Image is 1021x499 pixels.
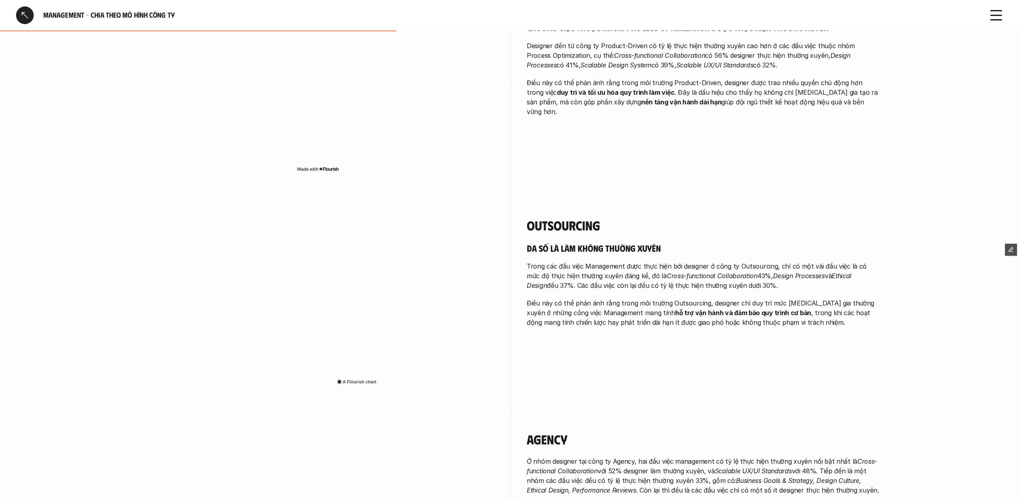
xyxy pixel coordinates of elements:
strong: nền tảng vận hành dài hạn [641,98,722,106]
p: Ở nhóm designer tại công ty Agency, hai đầu việc management có tỷ lệ thực hiện thường xuyên nổi b... [527,456,880,495]
em: Cross-functional Collaboration [667,272,757,280]
strong: hỗ trợ vận hành và đảm bảo quy trình cơ bản [675,309,811,317]
p: Điều này có thể phản ánh rằng trong môi trường Product-Driven, designer được trao nhiều quyền chủ... [527,78,880,116]
p: Điều này có thể phản ánh rằng trong môi trường Outsourcing, designer chỉ duy trì mức [MEDICAL_DAT... [527,298,880,327]
h6: Management - Chia theo mô hình công ty [43,10,978,20]
em: Scalable UX/UI Standards [715,467,792,475]
span: A Flourish chart [201,162,235,167]
h4: Agency [527,432,880,447]
em: Design Processes [527,51,853,69]
iframe: Interactive or visual content [116,1,237,162]
button: Edit Framer Content [1005,244,1017,256]
em: Cross-functional Collaboration [614,51,705,59]
h5: Đa số là làm không thường xuyên [527,242,880,254]
em: Scalable Design System [581,61,651,69]
em: Design Processes [773,272,825,280]
p: Designer đến từ công ty Product-Driven có tỷ lệ thực hiện thường xuyên cao hơn ở các đầu việc thu... [527,41,880,70]
em: Scalable UX/UI Standards [676,61,753,69]
p: Trong các đầu việc Management được thực hiện bởi designer ở công ty Outsourcing, chỉ có một vài đ... [527,261,880,290]
strong: duy trì và tối ưu hóa quy trình làm việc [557,88,675,96]
a: A Flourish chart [195,162,235,167]
h4: Outsourcing [527,218,880,233]
img: Flourish logo [195,162,200,167]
